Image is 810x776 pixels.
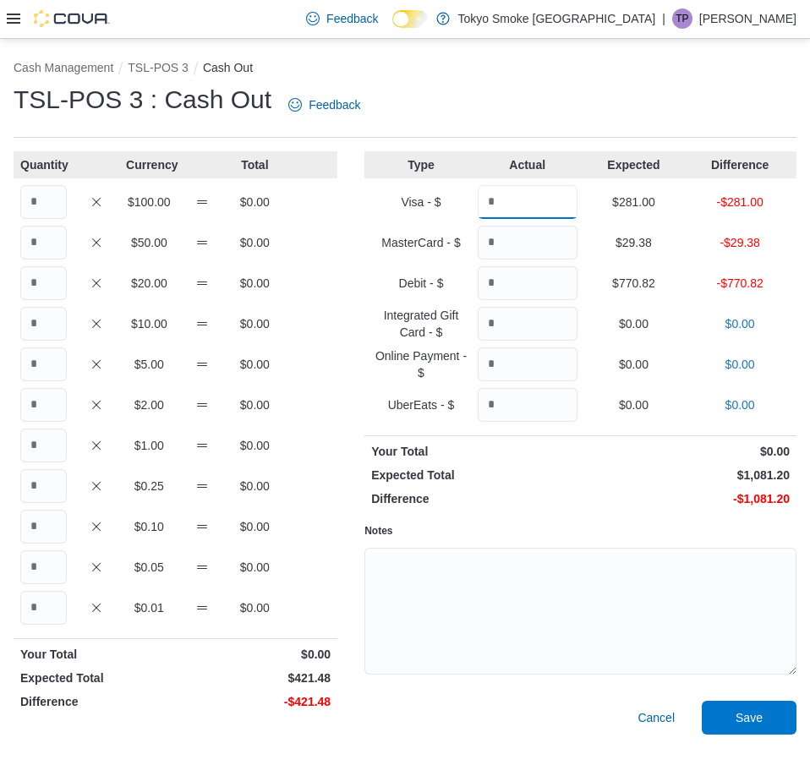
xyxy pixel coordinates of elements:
p: $0.00 [584,443,790,460]
p: Difference [20,693,172,710]
p: Difference [371,490,577,507]
p: | [662,8,665,29]
p: MasterCard - $ [371,234,471,251]
p: $0.00 [232,518,278,535]
p: $2.00 [126,396,172,413]
p: $0.01 [126,599,172,616]
input: Quantity [20,388,67,422]
button: Save [702,701,796,735]
p: $0.00 [690,315,790,332]
p: Expected [584,156,684,173]
a: Feedback [282,88,367,122]
p: Quantity [20,156,67,173]
p: Difference [690,156,790,173]
p: $281.00 [584,194,684,210]
span: Feedback [326,10,378,27]
input: Quantity [20,185,67,219]
p: -$1,081.20 [584,490,790,507]
p: $0.25 [126,478,172,495]
span: Cancel [638,709,675,726]
p: $20.00 [126,275,172,292]
p: $0.00 [232,315,278,332]
p: $0.00 [232,234,278,251]
p: Visa - $ [371,194,471,210]
p: $10.00 [126,315,172,332]
input: Dark Mode [392,10,428,28]
p: $1.00 [126,437,172,454]
a: Feedback [299,2,385,36]
p: Type [371,156,471,173]
p: Your Total [371,443,577,460]
p: $0.00 [232,356,278,373]
p: -$29.38 [690,234,790,251]
input: Quantity [478,226,577,260]
input: Quantity [478,347,577,381]
input: Quantity [478,307,577,341]
input: Quantity [20,347,67,381]
p: $0.00 [690,356,790,373]
p: $0.00 [232,194,278,210]
input: Quantity [20,226,67,260]
h1: TSL-POS 3 : Cash Out [14,83,271,117]
p: $0.00 [179,646,331,663]
input: Quantity [20,510,67,544]
input: Quantity [478,266,577,300]
span: Feedback [309,96,360,113]
p: -$281.00 [690,194,790,210]
input: Quantity [478,185,577,219]
p: $0.00 [584,396,684,413]
p: $1,081.20 [584,467,790,484]
p: $0.00 [232,396,278,413]
p: UberEats - $ [371,396,471,413]
p: Integrated Gift Card - $ [371,307,471,341]
input: Quantity [20,266,67,300]
span: Dark Mode [392,28,393,29]
p: Tokyo Smoke [GEOGRAPHIC_DATA] [458,8,656,29]
p: $0.00 [584,315,684,332]
p: $0.00 [232,559,278,576]
p: $0.00 [232,478,278,495]
input: Quantity [20,429,67,462]
p: Total [232,156,278,173]
p: $0.05 [126,559,172,576]
nav: An example of EuiBreadcrumbs [14,59,796,79]
button: Cancel [631,701,681,735]
button: Cash Out [203,61,253,74]
p: $0.00 [232,437,278,454]
p: [PERSON_NAME] [699,8,796,29]
span: Save [736,709,763,726]
p: $0.00 [584,356,684,373]
input: Quantity [20,469,67,503]
img: Cova [34,10,110,27]
p: $0.00 [232,275,278,292]
p: $29.38 [584,234,684,251]
input: Quantity [20,591,67,625]
p: Debit - $ [371,275,471,292]
label: Notes [364,524,392,538]
p: $100.00 [126,194,172,210]
p: -$770.82 [690,275,790,292]
input: Quantity [478,388,577,422]
p: $421.48 [179,669,331,686]
p: Online Payment - $ [371,347,471,381]
input: Quantity [20,307,67,341]
p: $770.82 [584,275,684,292]
p: $50.00 [126,234,172,251]
p: $0.00 [690,396,790,413]
p: Actual [478,156,577,173]
p: $0.10 [126,518,172,535]
p: $0.00 [232,599,278,616]
p: Expected Total [20,669,172,686]
div: Taylor Pontin [672,8,692,29]
p: Expected Total [371,467,577,484]
span: TP [676,8,688,29]
p: Your Total [20,646,172,663]
button: TSL-POS 3 [128,61,189,74]
p: $5.00 [126,356,172,373]
input: Quantity [20,550,67,584]
p: -$421.48 [179,693,331,710]
p: Currency [126,156,172,173]
button: Cash Management [14,61,113,74]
